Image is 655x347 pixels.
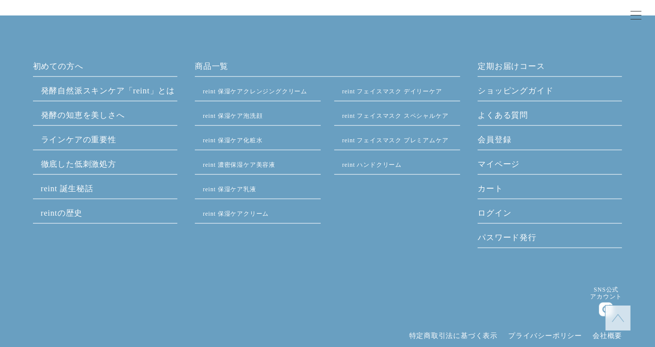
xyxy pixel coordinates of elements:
a: 特定商取引法に基づく表示 [409,332,498,340]
a: reint 濃密保湿ケア美容液 [203,161,275,168]
a: ログイン [478,207,622,223]
a: カート [478,183,622,199]
a: reint フェイスマスク スペシャルケア [342,112,449,119]
a: 商品一覧 [195,60,460,76]
a: reint 保湿ケアクレンジングクリーム [203,88,307,95]
a: よくある質問 [478,109,622,125]
a: reint フェイスマスク デイリーケア [342,88,442,95]
a: マイページ [478,158,622,174]
dt: SNS公式 アカウント [590,286,622,301]
a: 定期お届けコース [478,60,622,76]
img: インスタグラム [599,303,613,317]
a: 発酵⾃然派スキンケア「reint」とは [41,86,175,95]
a: reint フェイスマスク プレミアムケア [342,137,449,144]
a: 初めての方へ [33,60,177,76]
a: パスワード発行 [478,232,622,248]
a: reint 保湿ケアクリーム [203,210,269,217]
a: 徹底した低刺激処方 [41,160,116,168]
img: topに戻る [612,312,624,324]
a: 会員登録 [478,134,622,150]
a: ラインケアの重要性 [41,135,116,144]
a: reintの歴史 [41,209,83,217]
a: 発酵の知恵を美しさへ [41,111,125,119]
a: reint 保湿ケア乳液 [203,186,256,193]
a: 会社概要 [593,332,622,340]
a: プライバシーポリシー [508,332,582,340]
a: reint 誕生秘話 [41,184,93,193]
a: ショッピングガイド [478,85,622,101]
a: reint 保湿ケア化粧水 [203,137,262,144]
a: reint 保湿ケア泡洗顔 [203,112,262,119]
a: reint ハンドクリーム [342,161,402,168]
